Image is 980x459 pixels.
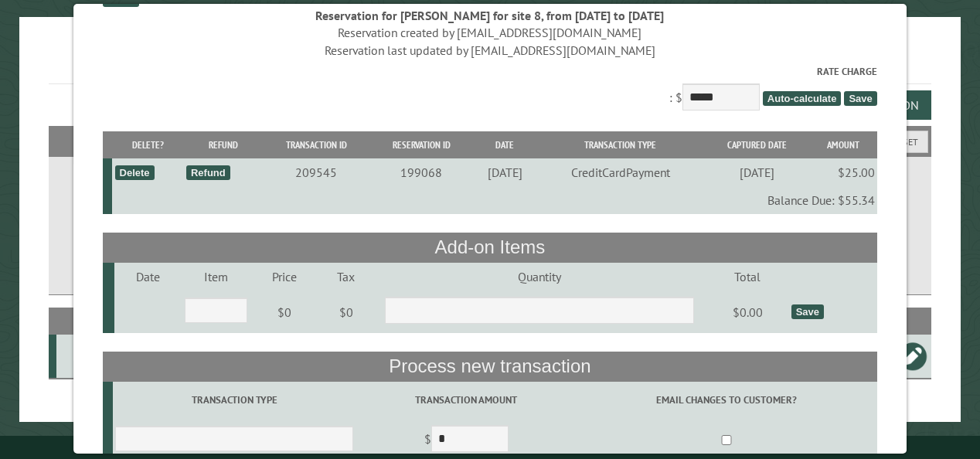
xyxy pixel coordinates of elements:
div: Refund [186,165,230,180]
td: Price [250,263,319,291]
th: Date [473,131,537,158]
td: $0 [250,291,319,334]
span: Auto-calculate [763,91,842,106]
th: Refund [184,131,263,158]
span: Save [844,91,876,106]
div: Save [791,304,824,319]
label: Transaction Type [115,393,353,407]
label: Transaction Amount [359,393,574,407]
td: Item [182,263,250,291]
div: Reservation last updated by [EMAIL_ADDRESS][DOMAIN_NAME] [103,42,877,59]
div: Reservation created by [EMAIL_ADDRESS][DOMAIN_NAME] [103,24,877,41]
td: Balance Due: $55.34 [112,186,876,214]
div: Delete [115,165,155,180]
th: Process new transaction [103,352,877,381]
td: CreditCardPayment [537,158,704,186]
td: Quantity [373,263,706,291]
td: Date [114,263,182,291]
div: 8 [63,348,106,364]
td: Tax [319,263,373,291]
td: $0 [319,291,373,334]
th: Captured Date [704,131,809,158]
th: Reservation ID [370,131,473,158]
label: Email changes to customer? [579,393,874,407]
th: Add-on Items [103,233,877,262]
td: Total [706,263,788,291]
td: 209545 [263,158,370,186]
h1: Reservations [49,42,931,84]
th: Transaction ID [263,131,370,158]
td: $0.00 [706,291,788,334]
td: $25.00 [809,158,877,186]
td: [DATE] [473,158,537,186]
div: Reservation for [PERSON_NAME] for site 8, from [DATE] to [DATE] [103,7,877,24]
td: 199068 [370,158,473,186]
div: : $ [103,64,877,114]
h2: Filters [49,126,931,155]
th: Delete? [112,131,183,158]
td: [DATE] [704,158,809,186]
th: Transaction Type [537,131,704,158]
th: Amount [809,131,877,158]
th: Site [56,308,108,335]
label: Rate Charge [103,64,877,79]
